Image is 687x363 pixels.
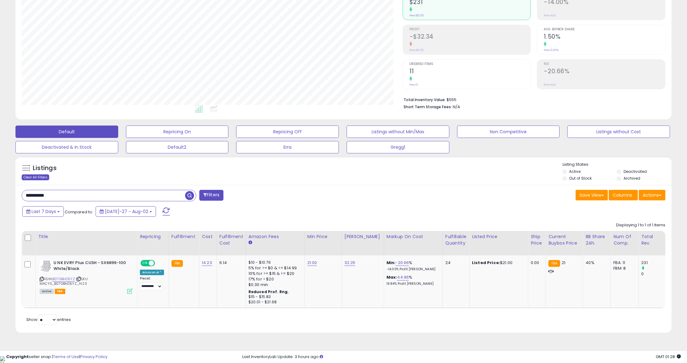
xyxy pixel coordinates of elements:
a: Privacy Policy [80,354,107,360]
div: Preset: [140,276,164,290]
button: Non Competitive [457,126,560,138]
a: -20.66 [395,260,409,266]
div: Total Rev. [641,233,664,246]
button: Actions [639,190,665,200]
div: 231 [641,260,666,266]
button: Gregg1 [347,141,449,153]
small: Prev: $0.00 [409,14,424,17]
a: 44.96 [397,274,409,280]
div: Amazon AI * [140,270,164,275]
div: 0.00 [531,260,541,266]
small: FBA [548,260,560,267]
div: % [387,260,438,271]
small: Amazon Fees. [248,240,252,246]
p: -14.00% Profit [PERSON_NAME] [387,267,438,271]
b: Reduced Prof. Rng. [248,289,289,294]
div: % [387,275,438,286]
span: [DATE]-27 - Aug-02 [105,208,148,215]
div: Displaying 1 to 1 of 1 items [616,222,665,228]
div: BB Share 24h. [585,233,608,246]
button: [DATE]-27 - Aug-02 [96,206,156,217]
span: Compared to: [65,209,93,215]
button: Deactivated & In Stock [15,141,118,153]
small: Prev: N/A [544,14,556,17]
div: 5% for >= $0 & <= $14.99 [248,265,300,271]
button: Filters [199,190,223,201]
h2: -20.66% [544,68,665,76]
div: FBM: 8 [613,266,634,271]
a: Terms of Use [53,354,79,360]
div: 17% for > $20 [248,276,300,282]
b: Total Inventory Value: [404,97,446,102]
span: Last 7 Days [32,208,56,215]
th: The percentage added to the cost of goods (COGS) that forms the calculator for Min & Max prices. [384,231,443,255]
div: FBA: 11 [613,260,634,266]
div: ASIN: [40,260,132,293]
div: Amazon Fees [248,233,302,240]
button: Listings without Cost [567,126,670,138]
div: Fulfillable Quantity [445,233,467,246]
button: Columns [609,190,638,200]
button: Save View [576,190,608,200]
div: $10 - $10.76 [248,260,300,265]
label: Active [569,169,581,174]
button: Repricing On [126,126,229,138]
div: Clear All Filters [22,174,49,180]
span: Columns [613,192,632,198]
div: $0.30 min [248,282,300,288]
h5: Listings [33,164,57,173]
small: Prev: N/A [544,83,556,87]
span: 2025-08-10 01:28 GMT [656,354,681,360]
div: Markup on Cost [387,233,440,240]
span: FBA [55,289,65,294]
span: Avg. Buybox Share [544,28,665,31]
label: Deactivated [624,169,647,174]
span: Show: entries [26,317,71,322]
button: Last 7 Days [22,206,64,217]
span: All listings currently available for purchase on Amazon [40,289,54,294]
button: Erra [236,141,339,153]
div: $20.01 - $21.68 [248,300,300,305]
button: Repricing Off [236,126,339,138]
button: Default [15,126,118,138]
label: Archived [624,176,640,181]
b: U NK EVRY Plus CUSH - SX6899-100 White/Black [54,260,129,273]
div: Listed Price [472,233,525,240]
small: Prev: 0 [409,83,418,87]
h2: 1.50% [544,33,665,41]
small: FBA [171,260,183,267]
button: Default2 [126,141,229,153]
b: Max: [387,274,397,280]
div: 6.14 [219,260,241,266]
label: Out of Stock [569,176,592,181]
li: $555 [404,96,661,103]
div: 24 [445,260,464,266]
div: Cost [202,233,214,240]
div: Num of Comp. [613,233,636,246]
span: 21 [562,260,565,266]
span: OFF [154,261,164,266]
div: Title [38,233,135,240]
span: N/A [453,104,460,110]
div: Current Buybox Price [548,233,580,246]
div: 0 [641,271,666,277]
div: 40% [585,260,606,266]
span: | SKU: MACYS_B07GBHD5YZ_14.23 [40,276,88,286]
button: Listings without Min/Max [347,126,449,138]
div: $15 - $15.83 [248,294,300,300]
a: B07GBHD5YZ [52,276,75,282]
div: [PERSON_NAME] [344,233,381,240]
div: Min Price [307,233,339,240]
span: Profit [409,28,531,31]
b: Min: [387,260,396,266]
img: 41vYxtrnleL._SL40_.jpg [40,260,52,272]
a: 21.00 [307,260,317,266]
b: Listed Price: [472,260,500,266]
p: Listing States: [563,162,672,168]
strong: Copyright [6,354,29,360]
span: ROI [544,62,665,66]
a: 32.25 [344,260,356,266]
span: ON [141,261,149,266]
h2: -$32.34 [409,33,531,41]
div: Fulfillment Cost [219,233,243,246]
